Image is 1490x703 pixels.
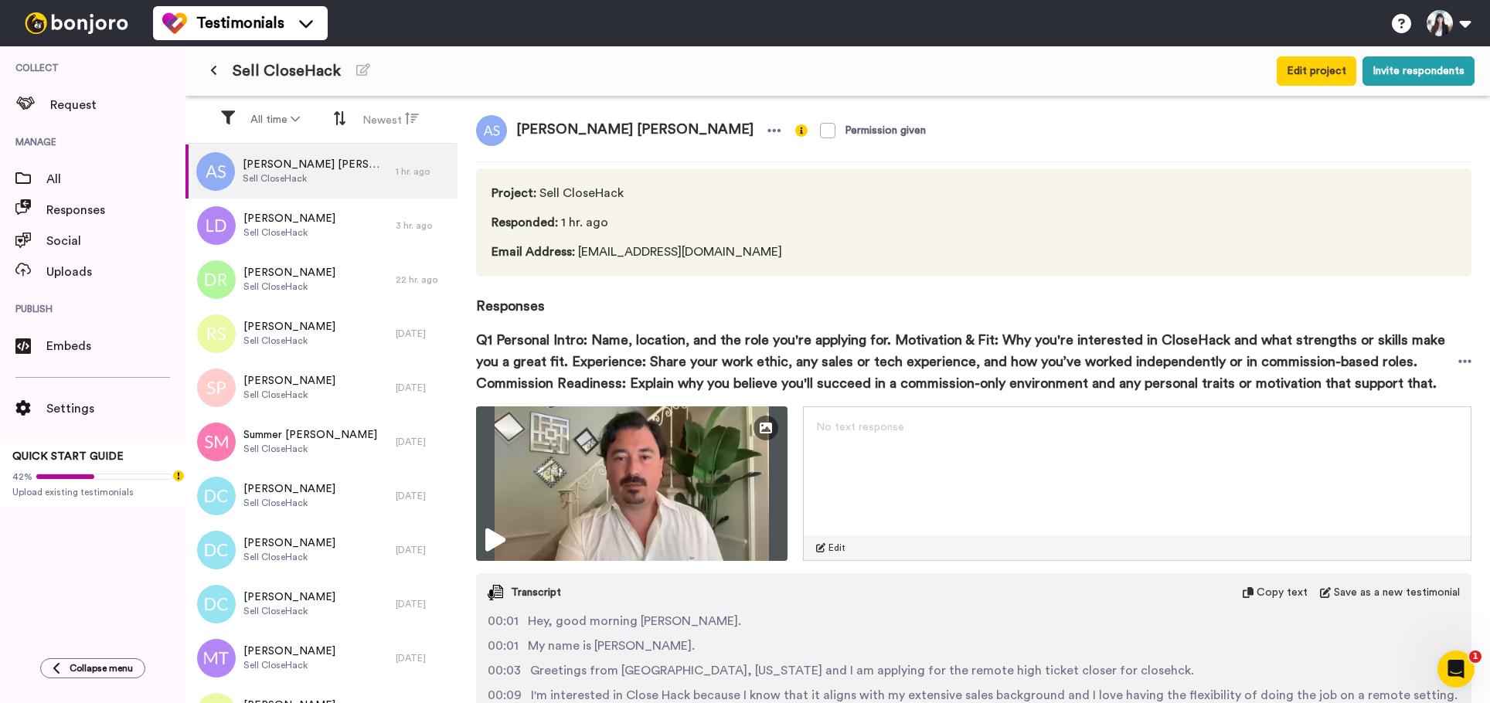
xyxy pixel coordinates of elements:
[243,605,335,617] span: Sell CloseHack
[243,265,335,280] span: [PERSON_NAME]
[197,368,236,407] img: sp.png
[528,612,741,630] span: Hey, good morning [PERSON_NAME].
[396,219,450,232] div: 3 hr. ago
[243,280,335,293] span: Sell CloseHack
[185,415,458,469] a: Summer [PERSON_NAME]Sell CloseHack[DATE]
[185,631,458,685] a: [PERSON_NAME]Sell CloseHack[DATE]
[162,11,187,36] img: tm-color.svg
[492,246,575,258] span: Email Address :
[476,115,507,146] img: as.png
[353,105,428,134] button: Newest
[243,497,335,509] span: Sell CloseHack
[19,12,134,34] img: bj-logo-header-white.svg
[172,469,185,483] div: Tooltip anchor
[185,577,458,631] a: [PERSON_NAME]Sell CloseHack[DATE]
[50,96,185,114] span: Request
[243,211,335,226] span: [PERSON_NAME]
[197,314,236,353] img: rs.png
[795,124,808,137] img: info-yellow.svg
[1334,585,1460,600] span: Save as a new testimonial
[1257,585,1308,600] span: Copy text
[528,637,695,655] span: My name is [PERSON_NAME].
[492,216,558,229] span: Responded :
[197,585,236,623] img: dc.png
[492,213,790,232] span: 1 hr. ago
[488,585,503,600] img: transcript.svg
[243,389,335,401] span: Sell CloseHack
[396,382,450,394] div: [DATE]
[243,226,335,239] span: Sell CloseHack
[185,361,458,415] a: [PERSON_NAME]Sell CloseHack[DATE]
[40,658,145,678] button: Collapse menu
[816,422,904,433] span: No text response
[492,187,536,199] span: Project :
[197,260,236,299] img: dr.png
[197,639,236,678] img: mt.png
[46,170,185,188] span: All
[196,152,235,191] img: as.png
[507,115,763,146] span: [PERSON_NAME] [PERSON_NAME]
[1277,56,1356,86] button: Edit project
[185,307,458,361] a: [PERSON_NAME]Sell CloseHack[DATE]
[476,329,1458,394] span: Q1 Personal Intro: Name, location, and the role you're applying for. Motivation & Fit: Why you're...
[396,598,450,610] div: [DATE]
[243,319,335,335] span: [PERSON_NAME]
[243,644,335,659] span: [PERSON_NAME]
[46,337,185,355] span: Embeds
[476,277,1471,317] span: Responses
[12,451,124,462] span: QUICK START GUIDE
[243,481,335,497] span: [PERSON_NAME]
[243,427,377,443] span: Summer [PERSON_NAME]
[1362,56,1475,86] button: Invite respondents
[488,637,519,655] span: 00:01
[185,144,458,199] a: [PERSON_NAME] [PERSON_NAME]Sell CloseHack1 hr. ago
[511,585,561,600] span: Transcript
[243,172,388,185] span: Sell CloseHack
[185,469,458,523] a: [PERSON_NAME]Sell CloseHack[DATE]
[1437,650,1475,688] iframe: Intercom live chat
[243,157,388,172] span: [PERSON_NAME] [PERSON_NAME]
[46,201,185,219] span: Responses
[241,106,309,134] button: All time
[488,612,519,630] span: 00:01
[488,661,521,680] span: 00:03
[243,551,335,563] span: Sell CloseHack
[243,373,335,389] span: [PERSON_NAME]
[396,328,450,340] div: [DATE]
[396,490,450,502] div: [DATE]
[185,253,458,307] a: [PERSON_NAME]Sell CloseHack22 hr. ago
[12,486,173,498] span: Upload existing testimonials
[492,184,790,202] span: Sell CloseHack
[70,662,133,674] span: Collapse menu
[185,523,458,577] a: [PERSON_NAME]Sell CloseHack[DATE]
[845,123,926,138] div: Permission given
[396,652,450,664] div: [DATE]
[396,273,450,286] div: 22 hr. ago
[476,406,788,561] img: ce2b4e8a-fad5-4db6-af1c-8ec3b6f5d5b9-thumbnail_full-1756139660.jpg
[185,199,458,253] a: [PERSON_NAME]Sell CloseHack3 hr. ago
[530,661,1194,680] span: Greetings from [GEOGRAPHIC_DATA], [US_STATE] and I am applying for the remote high ticket closer ...
[492,243,790,261] span: [EMAIL_ADDRESS][DOMAIN_NAME]
[46,232,185,250] span: Social
[396,165,450,178] div: 1 hr. ago
[197,477,236,515] img: dc.png
[196,12,284,34] span: Testimonials
[243,335,335,347] span: Sell CloseHack
[243,443,377,455] span: Sell CloseHack
[243,659,335,671] span: Sell CloseHack
[46,399,185,418] span: Settings
[46,263,185,281] span: Uploads
[243,589,335,605] span: [PERSON_NAME]
[197,423,236,461] img: sm.png
[396,544,450,556] div: [DATE]
[828,542,845,554] span: Edit
[396,436,450,448] div: [DATE]
[197,206,236,245] img: ld.png
[243,535,335,551] span: [PERSON_NAME]
[12,470,32,483] span: 42%
[233,60,341,82] span: Sell CloseHack
[197,531,236,569] img: dc.png
[1469,650,1481,663] span: 1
